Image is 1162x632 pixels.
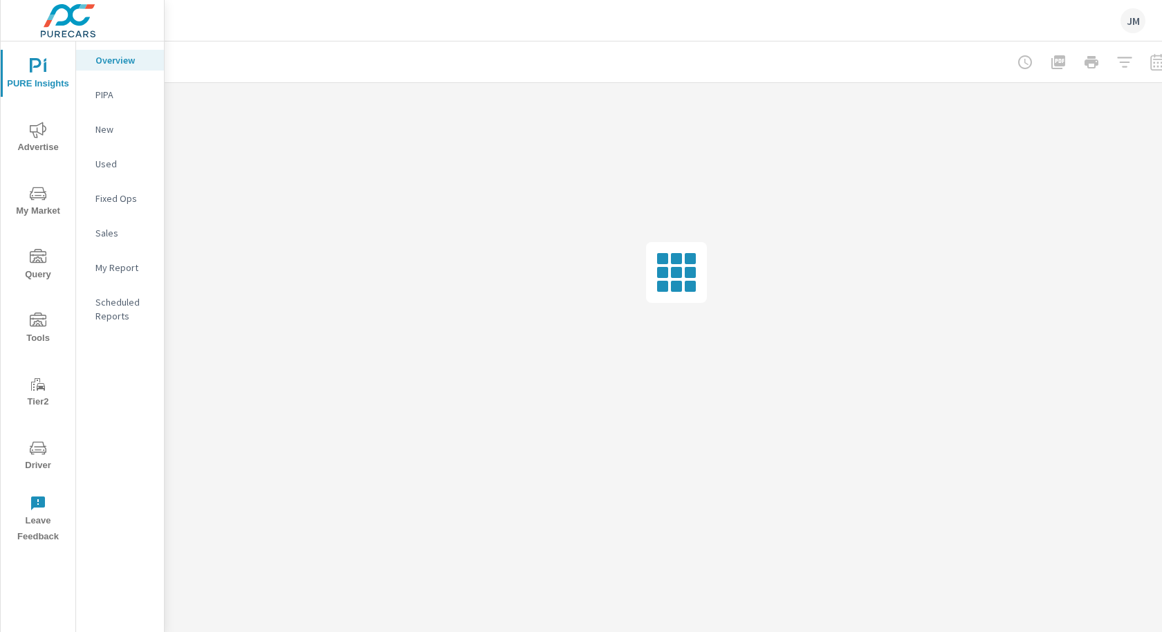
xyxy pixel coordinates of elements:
[95,261,153,275] p: My Report
[5,495,71,545] span: Leave Feedback
[5,185,71,219] span: My Market
[76,50,164,71] div: Overview
[1120,8,1145,33] div: JM
[76,223,164,243] div: Sales
[95,295,153,323] p: Scheduled Reports
[5,122,71,156] span: Advertise
[76,292,164,326] div: Scheduled Reports
[95,192,153,205] p: Fixed Ops
[76,84,164,105] div: PIPA
[1,41,75,550] div: nav menu
[5,249,71,283] span: Query
[95,53,153,67] p: Overview
[5,440,71,474] span: Driver
[5,313,71,346] span: Tools
[76,188,164,209] div: Fixed Ops
[76,119,164,140] div: New
[76,154,164,174] div: Used
[5,376,71,410] span: Tier2
[95,88,153,102] p: PIPA
[95,122,153,136] p: New
[95,226,153,240] p: Sales
[5,58,71,92] span: PURE Insights
[76,257,164,278] div: My Report
[95,157,153,171] p: Used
